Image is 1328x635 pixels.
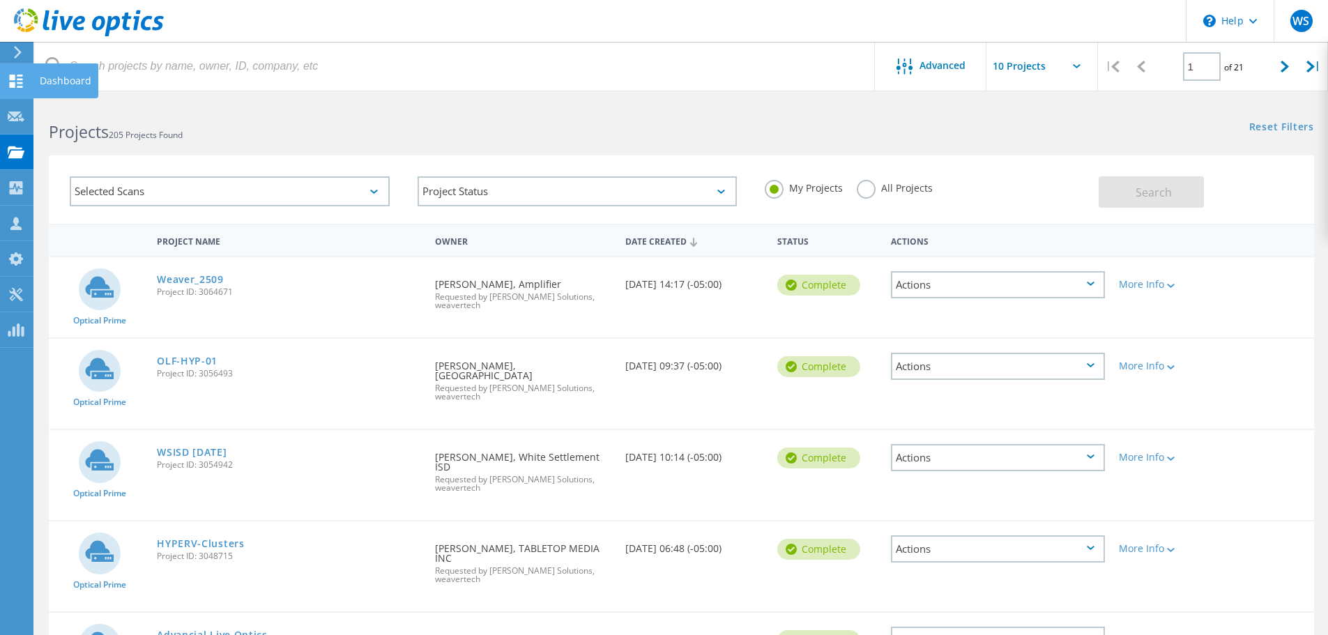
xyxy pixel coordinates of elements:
span: Optical Prime [73,316,126,325]
a: OLF-HYP-01 [157,356,217,366]
div: [PERSON_NAME], White Settlement ISD [428,430,618,506]
button: Search [1099,176,1204,208]
div: Dashboard [40,76,91,86]
span: Requested by [PERSON_NAME] Solutions, weavertech [435,384,611,401]
div: [PERSON_NAME], Amplifier [428,257,618,323]
span: Project ID: 3056493 [157,369,421,378]
span: Project ID: 3064671 [157,288,421,296]
span: Advanced [919,61,966,70]
div: Project Status [418,176,738,206]
b: Projects [49,121,109,143]
div: [PERSON_NAME], [GEOGRAPHIC_DATA] [428,339,618,415]
span: Search [1136,185,1172,200]
a: Weaver_2509 [157,275,224,284]
div: [DATE] 10:14 (-05:00) [618,430,770,476]
div: | [1098,42,1127,91]
div: Actions [891,353,1105,380]
div: More Info [1119,361,1206,371]
div: [PERSON_NAME], TABLETOP MEDIA INC [428,521,618,597]
div: Actions [891,444,1105,471]
div: Actions [891,271,1105,298]
span: Requested by [PERSON_NAME] Solutions, weavertech [435,293,611,309]
div: More Info [1119,452,1206,462]
div: More Info [1119,544,1206,553]
span: of 21 [1224,61,1244,73]
div: | [1299,42,1328,91]
label: All Projects [857,180,933,193]
div: [DATE] 06:48 (-05:00) [618,521,770,567]
div: Selected Scans [70,176,390,206]
span: Project ID: 3054942 [157,461,421,469]
span: Optical Prime [73,581,126,589]
div: [DATE] 09:37 (-05:00) [618,339,770,385]
label: My Projects [765,180,843,193]
a: Live Optics Dashboard [14,29,164,39]
a: HYPERV-Clusters [157,539,245,549]
div: Status [770,227,884,253]
div: More Info [1119,280,1206,289]
div: Complete [777,539,860,560]
span: Project ID: 3048715 [157,552,421,560]
a: WSISD [DATE] [157,447,227,457]
span: 205 Projects Found [109,129,183,141]
svg: \n [1203,15,1216,27]
div: Actions [884,227,1112,253]
a: Reset Filters [1249,122,1314,134]
div: Project Name [150,227,428,253]
span: Requested by [PERSON_NAME] Solutions, weavertech [435,475,611,492]
span: WS [1292,15,1309,26]
div: Complete [777,447,860,468]
div: Owner [428,227,618,253]
span: Requested by [PERSON_NAME] Solutions, weavertech [435,567,611,583]
span: Optical Prime [73,489,126,498]
div: Actions [891,535,1105,563]
div: Date Created [618,227,770,254]
div: Complete [777,356,860,377]
div: [DATE] 14:17 (-05:00) [618,257,770,303]
input: Search projects by name, owner, ID, company, etc [35,42,876,91]
span: Optical Prime [73,398,126,406]
div: Complete [777,275,860,296]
